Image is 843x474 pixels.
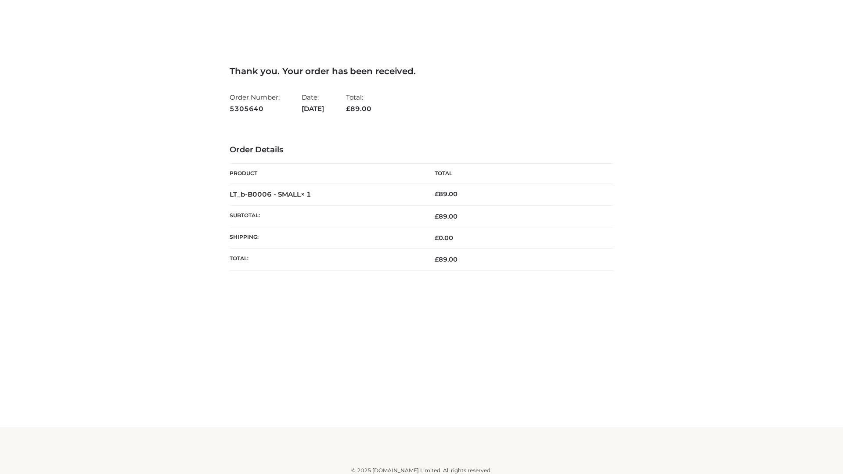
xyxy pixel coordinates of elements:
[435,212,458,220] span: 89.00
[346,104,371,113] span: 89.00
[346,104,350,113] span: £
[230,145,613,155] h3: Order Details
[346,90,371,116] li: Total:
[230,190,311,198] strong: LT_b-B0006 - SMALL
[230,164,421,183] th: Product
[230,103,280,115] strong: 5305640
[435,234,453,242] bdi: 0.00
[230,205,421,227] th: Subtotal:
[421,164,613,183] th: Total
[435,190,458,198] bdi: 89.00
[302,103,324,115] strong: [DATE]
[435,190,439,198] span: £
[302,90,324,116] li: Date:
[230,249,421,270] th: Total:
[230,90,280,116] li: Order Number:
[435,212,439,220] span: £
[230,66,613,76] h3: Thank you. Your order has been received.
[435,255,439,263] span: £
[230,227,421,249] th: Shipping:
[301,190,311,198] strong: × 1
[435,234,439,242] span: £
[435,255,458,263] span: 89.00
